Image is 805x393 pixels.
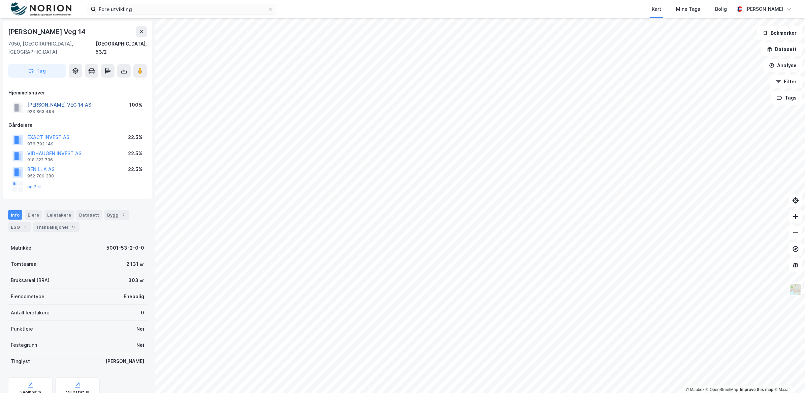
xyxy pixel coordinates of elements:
[761,43,802,56] button: Datasett
[76,210,102,220] div: Datasett
[763,59,802,72] button: Analyse
[70,224,77,230] div: 9
[8,210,22,220] div: Info
[27,157,53,163] div: 918 322 736
[8,89,147,97] div: Hjemmelshaver
[96,40,147,56] div: [GEOGRAPHIC_DATA], 53/2
[8,121,147,129] div: Gårdeiere
[757,26,802,40] button: Bokmerker
[686,387,704,392] a: Mapbox
[8,64,66,78] button: Tag
[96,4,268,14] input: Søk på adresse, matrikkel, gårdeiere, leietakere eller personer
[141,309,144,317] div: 0
[25,210,42,220] div: Eiere
[771,361,805,393] iframe: Chat Widget
[789,283,802,296] img: Z
[770,75,802,88] button: Filter
[136,325,144,333] div: Nei
[11,325,33,333] div: Punktleie
[105,357,144,365] div: [PERSON_NAME]
[11,341,37,349] div: Festegrunn
[27,173,54,179] div: 952 709 380
[104,210,129,220] div: Bygg
[27,109,55,114] div: 923 863 494
[11,244,33,252] div: Matrikkel
[771,361,805,393] div: Kontrollprogram for chat
[128,276,144,284] div: 303 ㎡
[11,260,38,268] div: Tomteareal
[11,2,71,16] img: norion-logo.80e7a08dc31c2e691866.png
[128,165,142,173] div: 22.5%
[8,40,96,56] div: 7050, [GEOGRAPHIC_DATA], [GEOGRAPHIC_DATA]
[21,224,28,230] div: 1
[11,292,44,301] div: Eiendomstype
[128,133,142,141] div: 22.5%
[136,341,144,349] div: Nei
[745,5,783,13] div: [PERSON_NAME]
[652,5,661,13] div: Kart
[11,309,50,317] div: Antall leietakere
[129,101,142,109] div: 100%
[771,91,802,105] button: Tags
[33,222,79,232] div: Transaksjoner
[8,222,31,232] div: ESG
[128,149,142,158] div: 22.5%
[11,276,50,284] div: Bruksareal (BRA)
[740,387,773,392] a: Improve this map
[126,260,144,268] div: 2 131 ㎡
[8,26,87,37] div: [PERSON_NAME] Veg 14
[715,5,727,13] div: Bolig
[11,357,30,365] div: Tinglyst
[106,244,144,252] div: 5001-53-2-0-0
[44,210,74,220] div: Leietakere
[120,212,127,218] div: 2
[676,5,700,13] div: Mine Tags
[124,292,144,301] div: Enebolig
[706,387,738,392] a: OpenStreetMap
[27,141,54,147] div: 976 792 149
